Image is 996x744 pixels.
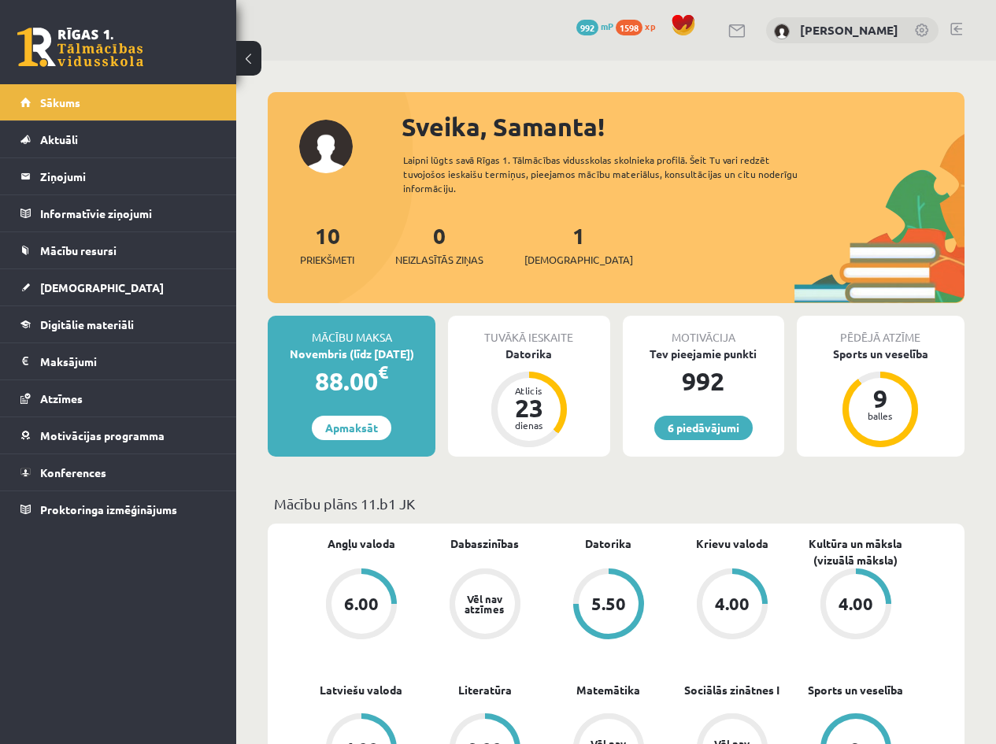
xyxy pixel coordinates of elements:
div: Tev pieejamie punkti [623,346,784,362]
span: Priekšmeti [300,252,354,268]
div: Mācību maksa [268,316,435,346]
div: dienas [505,420,553,430]
div: 9 [857,386,904,411]
span: xp [645,20,655,32]
a: Literatūra [458,682,512,698]
div: Datorika [448,346,609,362]
div: 992 [623,362,784,400]
a: 992 mP [576,20,613,32]
div: 5.50 [591,595,626,613]
a: Atzīmes [20,380,217,416]
div: 88.00 [268,362,435,400]
span: Atzīmes [40,391,83,405]
span: € [378,361,388,383]
a: [DEMOGRAPHIC_DATA] [20,269,217,305]
div: Pēdējā atzīme [797,316,965,346]
a: Sports un veselība 9 balles [797,346,965,450]
a: Informatīvie ziņojumi [20,195,217,231]
span: Mācību resursi [40,243,117,257]
a: 10Priekšmeti [300,221,354,268]
legend: Informatīvie ziņojumi [40,195,217,231]
a: 4.00 [670,568,794,642]
a: Aktuāli [20,121,217,157]
span: Aktuāli [40,132,78,146]
div: Sports un veselība [797,346,965,362]
a: Matemātika [576,682,640,698]
div: Motivācija [623,316,784,346]
span: Sākums [40,95,80,109]
a: Apmaksāt [312,416,391,440]
a: Vēl nav atzīmes [423,568,546,642]
span: Digitālie materiāli [40,317,134,331]
a: Proktoringa izmēģinājums [20,491,217,527]
span: Konferences [40,465,106,479]
a: Rīgas 1. Tālmācības vidusskola [17,28,143,67]
a: Konferences [20,454,217,490]
div: Novembris (līdz [DATE]) [268,346,435,362]
a: Kultūra un māksla (vizuālā māksla) [794,535,917,568]
a: Motivācijas programma [20,417,217,453]
a: Sākums [20,84,217,120]
span: [DEMOGRAPHIC_DATA] [524,252,633,268]
a: 0Neizlasītās ziņas [395,221,483,268]
a: Krievu valoda [696,535,768,552]
div: Laipni lūgts savā Rīgas 1. Tālmācības vidusskolas skolnieka profilā. Šeit Tu vari redzēt tuvojošo... [403,153,821,195]
a: Datorika [585,535,631,552]
a: Maksājumi [20,343,217,379]
span: Neizlasītās ziņas [395,252,483,268]
a: Sociālās zinātnes I [684,682,779,698]
a: Ziņojumi [20,158,217,194]
div: 6.00 [344,595,379,613]
a: Angļu valoda [328,535,395,552]
span: Proktoringa izmēģinājums [40,502,177,516]
div: Sveika, Samanta! [402,108,965,146]
img: Samanta Ābele [774,24,790,39]
a: 1598 xp [616,20,663,32]
p: Mācību plāns 11.b1 JK [274,493,958,514]
a: Datorika Atlicis 23 dienas [448,346,609,450]
div: Vēl nav atzīmes [463,594,507,614]
div: 4.00 [715,595,750,613]
span: [DEMOGRAPHIC_DATA] [40,280,164,294]
a: 6 piedāvājumi [654,416,753,440]
span: mP [601,20,613,32]
a: Dabaszinības [450,535,519,552]
span: Motivācijas programma [40,428,165,442]
div: balles [857,411,904,420]
a: Digitālie materiāli [20,306,217,342]
a: 5.50 [546,568,670,642]
div: Tuvākā ieskaite [448,316,609,346]
a: Latviešu valoda [320,682,402,698]
a: Sports un veselība [808,682,903,698]
div: 23 [505,395,553,420]
a: [PERSON_NAME] [800,22,898,38]
div: 4.00 [839,595,873,613]
span: 992 [576,20,598,35]
a: Mācību resursi [20,232,217,268]
a: 4.00 [794,568,917,642]
div: Atlicis [505,386,553,395]
a: 1[DEMOGRAPHIC_DATA] [524,221,633,268]
span: 1598 [616,20,642,35]
a: 6.00 [299,568,423,642]
legend: Maksājumi [40,343,217,379]
legend: Ziņojumi [40,158,217,194]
